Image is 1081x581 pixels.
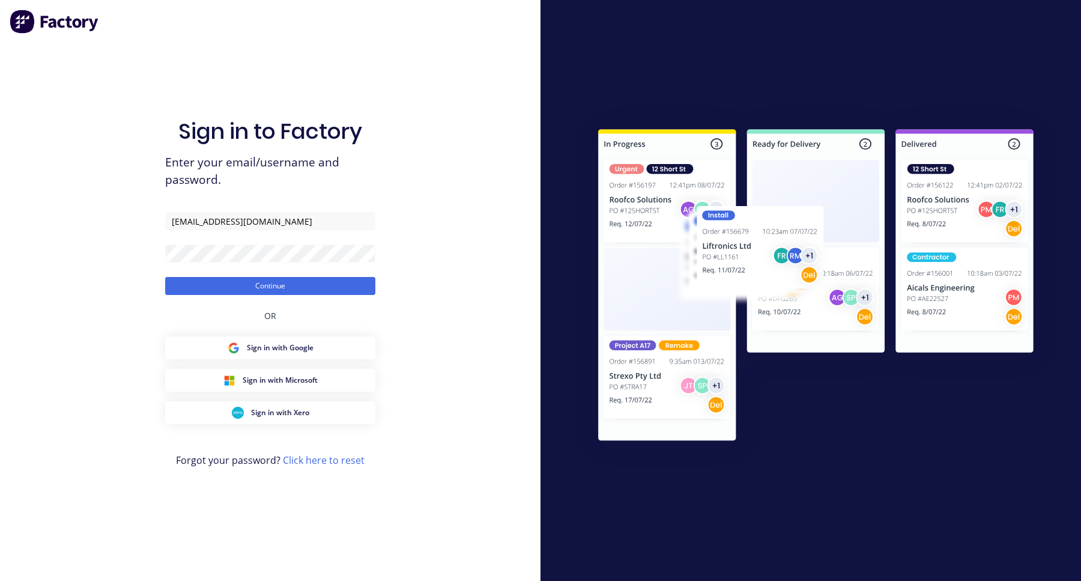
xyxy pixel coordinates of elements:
[176,453,365,467] span: Forgot your password?
[178,118,362,144] h1: Sign in to Factory
[572,105,1060,469] img: Sign in
[165,212,375,230] input: Email/Username
[283,454,365,467] a: Click here to reset
[165,277,375,295] button: Continue
[223,374,235,386] img: Microsoft Sign in
[10,10,100,34] img: Factory
[165,401,375,424] button: Xero Sign inSign in with Xero
[247,342,313,353] span: Sign in with Google
[165,154,375,189] span: Enter your email/username and password.
[251,407,309,418] span: Sign in with Xero
[232,407,244,419] img: Xero Sign in
[165,369,375,392] button: Microsoft Sign inSign in with Microsoft
[264,295,276,336] div: OR
[228,342,240,354] img: Google Sign in
[165,336,375,359] button: Google Sign inSign in with Google
[243,375,318,386] span: Sign in with Microsoft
